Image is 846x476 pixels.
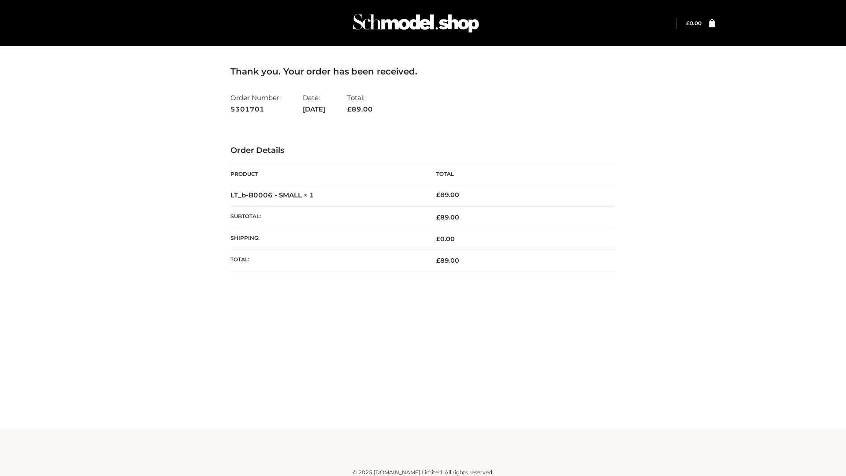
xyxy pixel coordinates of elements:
th: Subtotal: [230,206,423,228]
strong: 5301701 [230,104,281,115]
bdi: 0.00 [686,20,701,26]
a: £0.00 [686,20,701,26]
span: £ [436,235,440,243]
h3: Thank you. Your order has been received. [230,66,616,77]
strong: [DATE] [303,104,325,115]
span: £ [436,213,440,221]
span: 89.00 [347,105,373,113]
a: LT_b-B0006 - SMALL [230,191,302,199]
strong: × 1 [304,191,314,199]
span: £ [436,257,440,264]
th: Total [423,164,616,184]
span: £ [347,105,352,113]
li: Date: [303,90,325,117]
span: 89.00 [436,213,459,221]
th: Product [230,164,423,184]
li: Order Number: [230,90,281,117]
bdi: 0.00 [436,235,455,243]
th: Total: [230,250,423,271]
span: 89.00 [436,257,459,264]
bdi: 89.00 [436,191,459,199]
span: £ [686,20,690,26]
th: Shipping: [230,228,423,250]
img: Schmodel Admin 964 [350,6,482,41]
li: Total: [347,90,373,117]
span: £ [436,191,440,199]
h3: Order Details [230,146,616,156]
